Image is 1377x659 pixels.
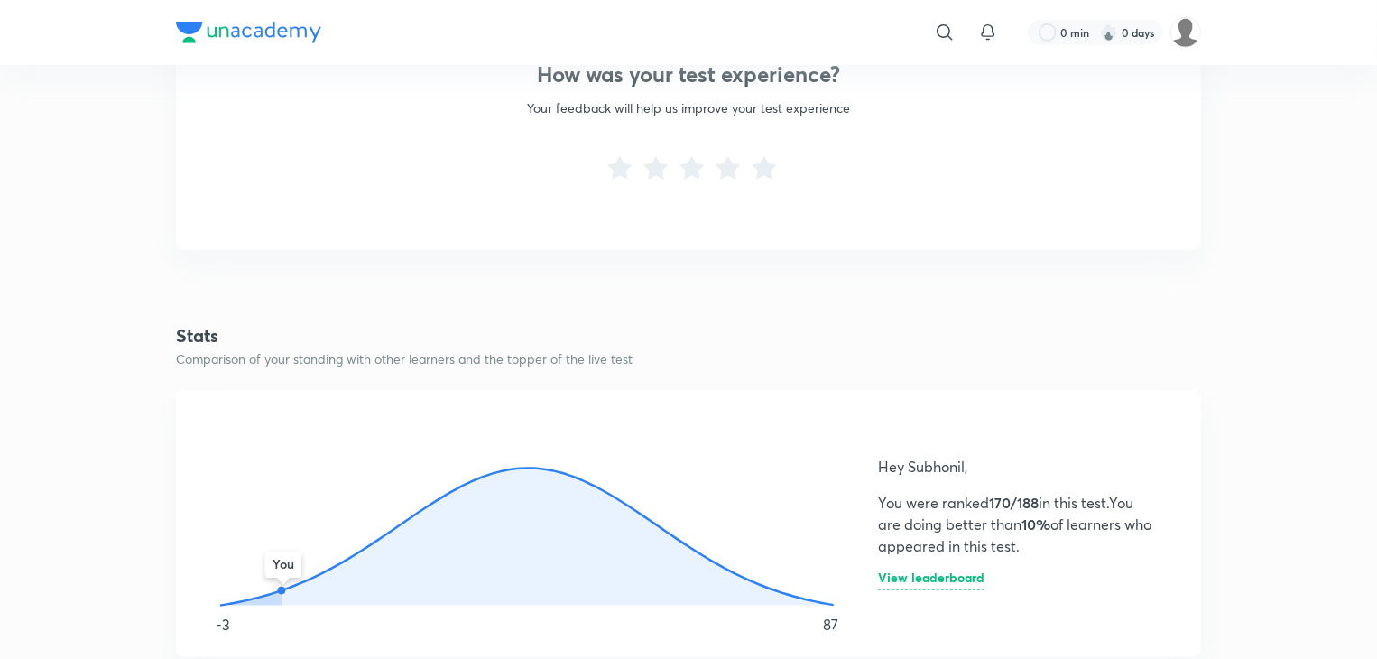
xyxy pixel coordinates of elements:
[241,61,1136,88] h3: How was your test experience?
[1170,17,1201,48] img: Subhonil Ghosal
[176,322,1201,349] h4: Stats
[176,22,321,43] img: Company Logo
[273,555,294,572] text: You
[241,98,1136,117] p: Your feedback will help us improve your test experience
[1100,23,1118,42] img: streak
[216,614,230,636] p: -3
[878,571,984,590] h6: View leaderboard
[989,493,1039,512] span: 170/188
[878,456,1158,478] h5: Hey Subhonil,
[878,492,1158,557] p: You were ranked in this test. You are doing better than of learners who appeared in this test.
[1021,515,1050,534] span: 10%
[823,614,838,636] p: 87
[176,349,1201,368] p: Comparison of your standing with other learners and the topper of the live test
